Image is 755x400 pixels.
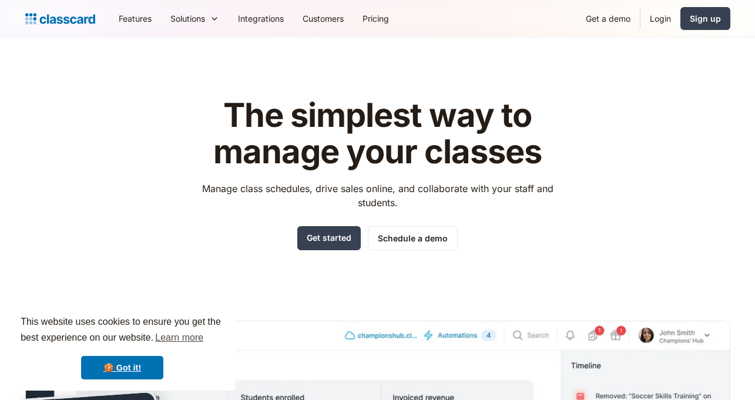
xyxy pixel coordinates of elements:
[353,5,398,32] a: Pricing
[229,5,293,32] a: Integrations
[680,7,730,30] a: Sign up
[161,5,229,32] div: Solutions
[640,5,680,32] a: Login
[109,5,161,32] a: Features
[576,5,640,32] a: Get a demo
[191,98,564,170] h1: The simplest way to manage your classes
[297,226,361,250] a: Get started
[9,304,235,391] div: cookieconsent
[81,356,163,379] a: dismiss cookie message
[293,5,353,32] a: Customers
[191,181,564,210] p: Manage class schedules, drive sales online, and collaborate with your staff and students.
[153,329,205,347] a: learn more about cookies
[170,12,205,25] div: Solutions
[368,226,458,250] a: Schedule a demo
[25,11,95,27] a: Logo
[690,12,721,25] div: Sign up
[21,315,224,347] span: This website uses cookies to ensure you get the best experience on our website.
